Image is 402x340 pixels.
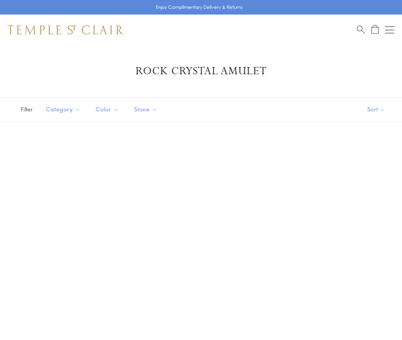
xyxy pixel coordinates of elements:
[156,3,243,11] p: Enjoy Complimentary Delivery & Returns
[8,25,123,34] img: Temple St. Clair
[130,105,163,114] span: Stone
[92,105,124,114] span: Color
[371,25,379,34] a: Open Shopping Bag
[90,101,124,118] button: Color
[357,25,365,34] a: Search
[385,25,394,34] button: Open navigation
[128,101,163,118] button: Stone
[40,101,86,118] button: Category
[19,64,383,78] h1: Rock Crystal Amulet
[42,105,86,114] span: Category
[350,98,402,121] button: Show sort by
